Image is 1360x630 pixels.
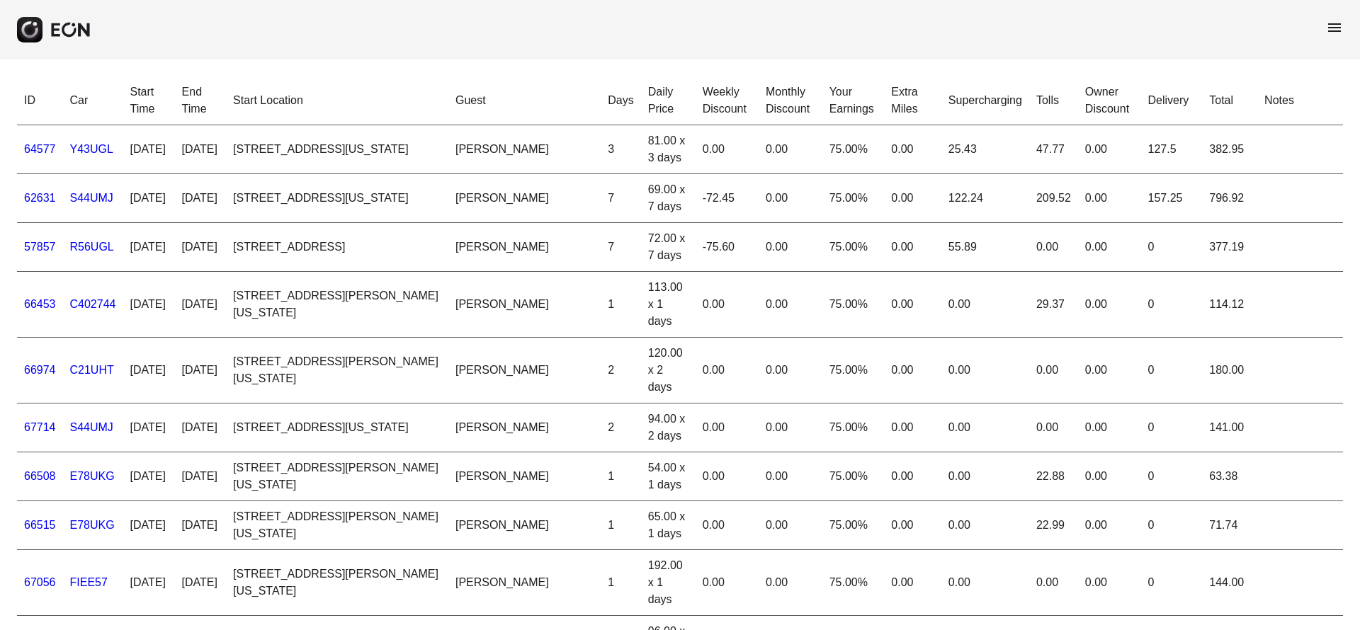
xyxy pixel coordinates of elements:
[24,364,56,376] a: 66974
[1141,272,1203,338] td: 0
[226,174,448,223] td: [STREET_ADDRESS][US_STATE]
[648,508,688,542] div: 65.00 x 1 days
[822,338,885,403] td: 75.00%
[601,174,640,223] td: 7
[226,76,448,125] th: Start Location
[648,345,688,396] div: 120.00 x 2 days
[1202,76,1257,125] th: Total
[123,76,174,125] th: Start Time
[941,76,1029,125] th: Supercharging
[123,338,174,403] td: [DATE]
[648,181,688,215] div: 69.00 x 7 days
[884,338,941,403] td: 0.00
[1029,501,1078,550] td: 22.99
[941,403,1029,452] td: 0.00
[822,452,885,501] td: 75.00%
[1141,125,1203,174] td: 127.5
[448,452,601,501] td: [PERSON_NAME]
[175,501,227,550] td: [DATE]
[601,76,640,125] th: Days
[759,501,822,550] td: 0.00
[1029,76,1078,125] th: Tolls
[175,223,227,272] td: [DATE]
[1029,403,1078,452] td: 0.00
[1257,76,1343,125] th: Notes
[822,223,885,272] td: 75.00%
[70,470,115,482] a: E78UKG
[1029,550,1078,616] td: 0.00
[1202,272,1257,338] td: 114.12
[1078,174,1141,223] td: 0.00
[941,338,1029,403] td: 0.00
[70,143,113,155] a: Y43UGL
[24,576,56,588] a: 67056
[448,338,601,403] td: [PERSON_NAME]
[648,230,688,264] div: 72.00 x 7 days
[601,403,640,452] td: 2
[1141,223,1203,272] td: 0
[123,125,174,174] td: [DATE]
[448,76,601,125] th: Guest
[175,550,227,616] td: [DATE]
[884,272,941,338] td: 0.00
[601,550,640,616] td: 1
[696,272,759,338] td: 0.00
[822,501,885,550] td: 75.00%
[448,223,601,272] td: [PERSON_NAME]
[1029,272,1078,338] td: 29.37
[759,174,822,223] td: 0.00
[1029,125,1078,174] td: 47.77
[822,403,885,452] td: 75.00%
[175,272,227,338] td: [DATE]
[941,223,1029,272] td: 55.89
[884,76,941,125] th: Extra Miles
[175,174,227,223] td: [DATE]
[1202,223,1257,272] td: 377.19
[941,550,1029,616] td: 0.00
[884,452,941,501] td: 0.00
[123,501,174,550] td: [DATE]
[641,76,696,125] th: Daily Price
[648,411,688,445] div: 94.00 x 2 days
[601,452,640,501] td: 1
[1029,223,1078,272] td: 0.00
[1078,452,1141,501] td: 0.00
[1078,125,1141,174] td: 0.00
[226,125,448,174] td: [STREET_ADDRESS][US_STATE]
[1202,338,1257,403] td: 180.00
[941,272,1029,338] td: 0.00
[1141,174,1203,223] td: 157.25
[1141,452,1203,501] td: 0
[1078,403,1141,452] td: 0.00
[123,272,174,338] td: [DATE]
[759,403,822,452] td: 0.00
[1141,338,1203,403] td: 0
[1202,452,1257,501] td: 63.38
[226,272,448,338] td: [STREET_ADDRESS][PERSON_NAME][US_STATE]
[1202,403,1257,452] td: 141.00
[175,452,227,501] td: [DATE]
[175,403,227,452] td: [DATE]
[448,501,601,550] td: [PERSON_NAME]
[226,501,448,550] td: [STREET_ADDRESS][PERSON_NAME][US_STATE]
[696,125,759,174] td: 0.00
[226,223,448,272] td: [STREET_ADDRESS]
[696,174,759,223] td: -72.45
[123,452,174,501] td: [DATE]
[448,125,601,174] td: [PERSON_NAME]
[1326,19,1343,36] span: menu
[822,76,885,125] th: Your Earnings
[822,272,885,338] td: 75.00%
[696,452,759,501] td: 0.00
[448,174,601,223] td: [PERSON_NAME]
[696,403,759,452] td: 0.00
[884,501,941,550] td: 0.00
[648,557,688,608] div: 192.00 x 1 days
[696,223,759,272] td: -75.60
[1141,501,1203,550] td: 0
[884,223,941,272] td: 0.00
[696,550,759,616] td: 0.00
[759,76,822,125] th: Monthly Discount
[696,338,759,403] td: 0.00
[123,223,174,272] td: [DATE]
